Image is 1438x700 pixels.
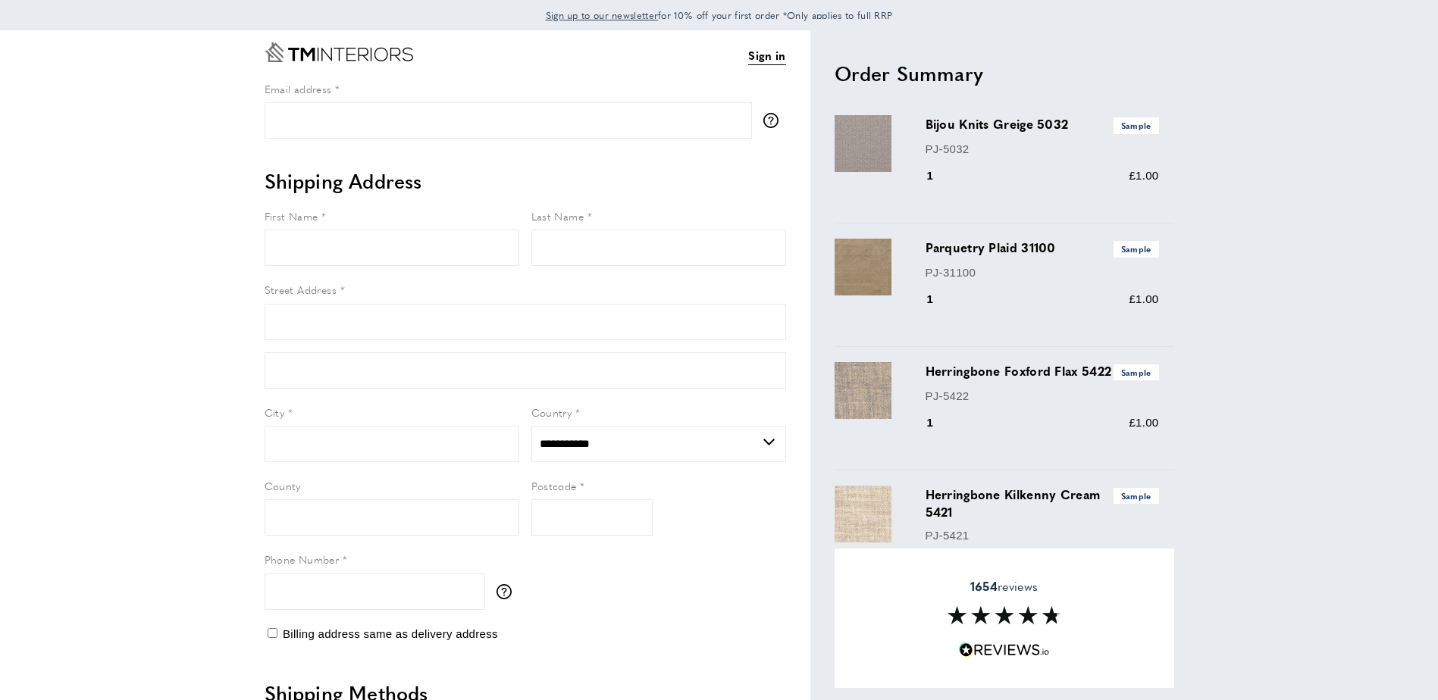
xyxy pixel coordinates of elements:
img: Parquetry Plaid 31100 [835,239,891,295]
span: Sign up to our newsletter [546,8,659,22]
span: County [265,478,301,493]
p: PJ-5422 [926,387,1159,405]
div: 1 [926,414,955,432]
span: £1.00 [1129,416,1158,429]
h3: Bijou Knits Greige 5032 [926,115,1159,133]
span: First Name [265,208,318,223]
img: Bijou Knits Greige 5032 [835,115,891,172]
span: Last Name [531,208,584,223]
span: Sample [1114,241,1159,257]
span: for 10% off your first order *Only applies to full RRP [546,8,893,22]
strong: 1654 [970,577,998,595]
div: 1 [926,167,955,185]
h3: Herringbone Foxford Flax 5422 [926,362,1159,380]
a: Sign up to our newsletter [546,8,659,23]
a: Sign in [748,46,785,65]
div: 1 [926,290,955,308]
button: More information [763,113,786,128]
p: PJ-5421 [926,527,1159,545]
img: Reviews section [948,607,1061,625]
span: City [265,405,285,420]
img: Reviews.io 5 stars [959,643,1050,658]
span: £1.00 [1129,169,1158,182]
span: Phone Number [265,552,340,567]
span: Sample [1114,364,1159,380]
span: Street Address [265,282,337,297]
span: reviews [970,579,1038,594]
span: £1.00 [1129,292,1158,305]
h3: Herringbone Kilkenny Cream 5421 [926,486,1159,520]
button: More information [497,584,519,599]
p: PJ-31100 [926,264,1159,282]
a: Go to Home page [265,42,413,62]
input: Billing address same as delivery address [268,628,277,638]
p: PJ-5032 [926,140,1159,158]
span: Sample [1114,488,1159,504]
h2: Shipping Address [265,167,786,195]
span: Postcode [531,478,577,493]
span: Email address [265,81,332,96]
span: Country [531,405,572,420]
span: Sample [1114,117,1159,133]
img: Herringbone Kilkenny Cream 5421 [835,486,891,542]
img: Herringbone Foxford Flax 5422 [835,362,891,419]
h3: Parquetry Plaid 31100 [926,239,1159,257]
span: Billing address same as delivery address [283,627,498,640]
h2: Order Summary [835,60,1174,87]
